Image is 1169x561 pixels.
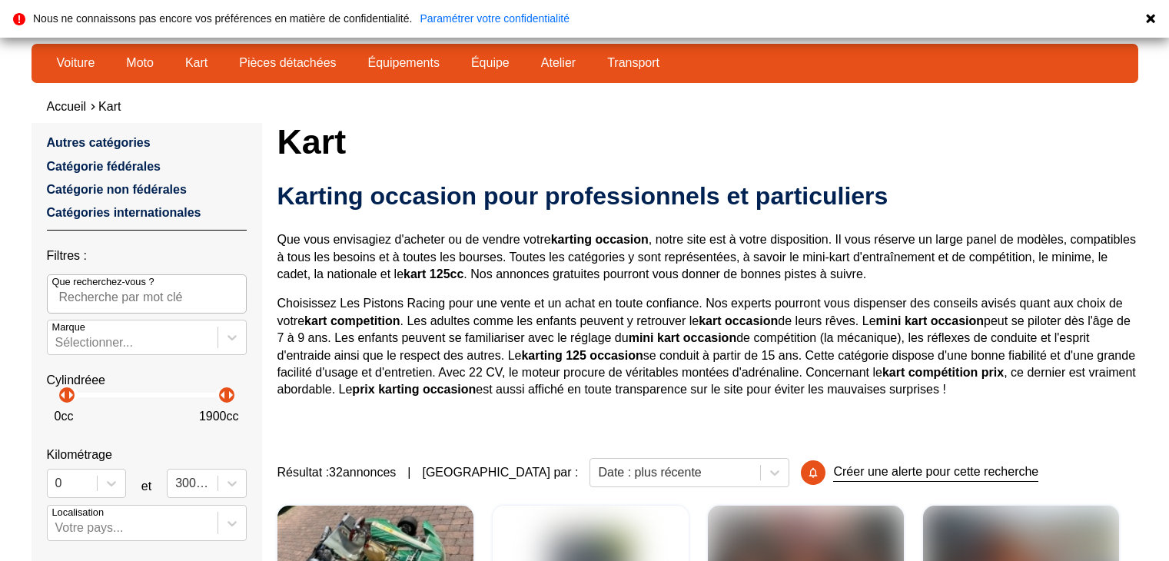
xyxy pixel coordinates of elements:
[882,366,1004,379] strong: kart compétition prix
[141,478,151,495] p: et
[277,295,1138,398] p: Choisissez Les Pistons Racing pour une vente et un achat en toute confiance. Nos experts pourront...
[55,476,58,490] input: 0
[521,349,643,362] strong: karting 125 occasion
[55,408,74,425] p: 0 cc
[214,386,232,404] p: arrow_left
[407,464,410,481] span: |
[422,464,578,481] p: [GEOGRAPHIC_DATA] par :
[47,274,247,313] input: Que recherchez-vous ?
[55,336,58,350] input: MarqueSélectionner...
[47,372,247,389] p: Cylindréee
[54,386,72,404] p: arrow_left
[229,50,346,76] a: Pièces détachées
[33,13,412,24] p: Nous ne connaissons pas encore vos préférences en matière de confidentialité.
[221,386,240,404] p: arrow_right
[47,100,87,113] a: Accueil
[699,314,778,327] strong: kart occasion
[52,275,154,289] p: Que recherchez-vous ?
[52,320,85,334] p: Marque
[358,50,450,76] a: Équipements
[47,136,151,149] a: Autres catégories
[277,231,1138,283] p: Que vous envisagiez d'acheter ou de vendre votre , notre site est à votre disposition. Il vous ré...
[175,476,178,490] input: 300000
[47,446,247,463] p: Kilométrage
[277,181,1138,211] h2: Karting occasion pour professionnels et particuliers
[404,267,463,280] strong: kart 125cc
[175,50,218,76] a: Kart
[98,100,121,113] a: Kart
[833,463,1038,481] p: Créer une alerte pour cette recherche
[47,50,105,76] a: Voiture
[55,521,58,535] input: Votre pays...
[116,50,164,76] a: Moto
[629,331,737,344] strong: mini kart occasion
[47,247,247,264] p: Filtres :
[876,314,985,327] strong: mini kart occasion
[47,183,187,196] a: Catégorie non fédérales
[352,383,476,396] strong: prix karting occasion
[199,408,239,425] p: 1900 cc
[531,50,586,76] a: Atelier
[277,123,1138,160] h1: Kart
[461,50,520,76] a: Équipe
[61,386,80,404] p: arrow_right
[277,464,397,481] span: Résultat : 32 annonces
[52,506,105,520] p: Localisation
[597,50,669,76] a: Transport
[551,233,649,246] strong: karting occasion
[47,206,201,219] a: Catégories internationales
[304,314,400,327] strong: kart competition
[47,160,161,173] a: Catégorie fédérales
[420,13,570,24] a: Paramétrer votre confidentialité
